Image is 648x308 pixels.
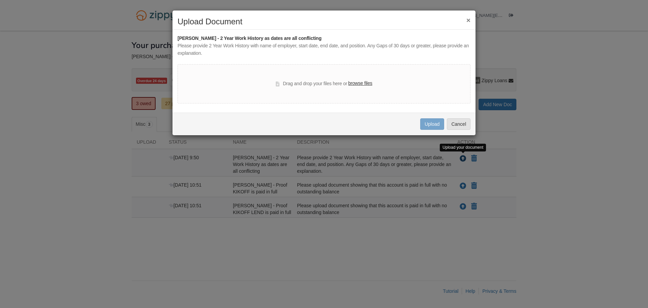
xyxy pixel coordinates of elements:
[178,35,470,42] div: [PERSON_NAME] - 2 Year Work History as dates are all conflicting
[466,17,470,24] button: ×
[178,42,470,57] div: Please provide 2 Year Work History with name of employer, start date, end date, and position. Any...
[420,118,444,130] button: Upload
[348,80,372,87] label: browse files
[440,144,486,151] div: Upload your document
[447,118,470,130] button: Cancel
[276,80,372,88] div: Drag and drop your files here or
[178,17,470,26] h2: Upload Document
